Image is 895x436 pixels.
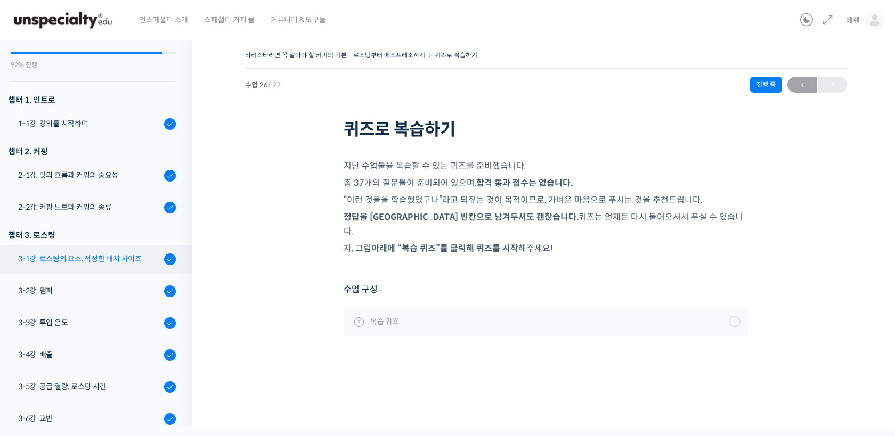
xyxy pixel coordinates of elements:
p: 총 37개의 질문들이 준비되어 있으며, [344,176,748,190]
span: / 27 [268,80,281,89]
strong: 아래에 “복습 퀴즈”를 클릭해 퀴즈를 시작 [371,243,518,254]
div: 챕터 3. 로스팅 [8,228,176,242]
span: 홈 [34,353,40,362]
span: 수업 26 [245,81,281,88]
p: 퀴즈는 언제든 다시 들어오셔서 푸실 수 있습니다. [344,210,748,238]
span: 에렌 [846,15,860,25]
div: 3-4강. 배출 [18,349,161,360]
a: 홈 [3,338,70,364]
div: 챕터 2. 커핑 [8,144,176,159]
h3: 챕터 1. 인트로 [8,93,176,107]
span: 수업 구성 [344,282,378,297]
span: 설정 [165,353,177,362]
div: 1-1강. 강의를 시작하며 [18,118,161,129]
strong: 정답을 [GEOGRAPHIC_DATA] 빈칸으로 남겨두셔도 괜찮습니다. [344,211,579,223]
p: “이런 것들을 학습했었구나”라고 되짚는 것이 목적이므로, 가벼운 마음으로 푸시는 것을 추천드립니다. [344,193,748,207]
h1: 퀴즈로 복습하기 [344,119,748,139]
div: 진행 중 [750,77,782,93]
div: 3-6강. 교반 [18,413,161,424]
a: 대화 [70,338,137,364]
a: 복습 퀴즈 [344,307,748,336]
div: 3-3강. 투입 온도 [18,317,161,328]
div: 2-2강. 커핑 노트와 커핑의 종류 [18,201,161,213]
div: 3-2강. 댐퍼 [18,285,161,297]
div: 3-1강. 로스팅의 요소, 적정한 배치 사이즈 [18,253,161,265]
div: 92% 진행 [11,62,176,68]
strong: 합격 통과 점수는 없습니다. [476,177,573,188]
span: 대화 [97,354,110,363]
a: ←이전 [787,77,817,93]
span: ← [787,78,817,92]
p: 지난 수업들을 복습할 수 있는 퀴즈를 준비했습니다. [344,159,748,173]
a: 바리스타라면 꼭 알아야 할 커피의 기본 – 로스팅부터 에스프레소까지 [245,51,425,59]
p: 자, 그럼 해주세요! [344,241,748,256]
div: 3-5강. 공급 열량, 로스팅 시간 [18,381,161,392]
a: 퀴즈로 복습하기 [435,51,477,59]
div: 2-1강. 맛의 흐름과 커핑의 중요성 [18,169,161,181]
span: 복습 퀴즈 [370,316,399,327]
a: 설정 [137,338,205,364]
